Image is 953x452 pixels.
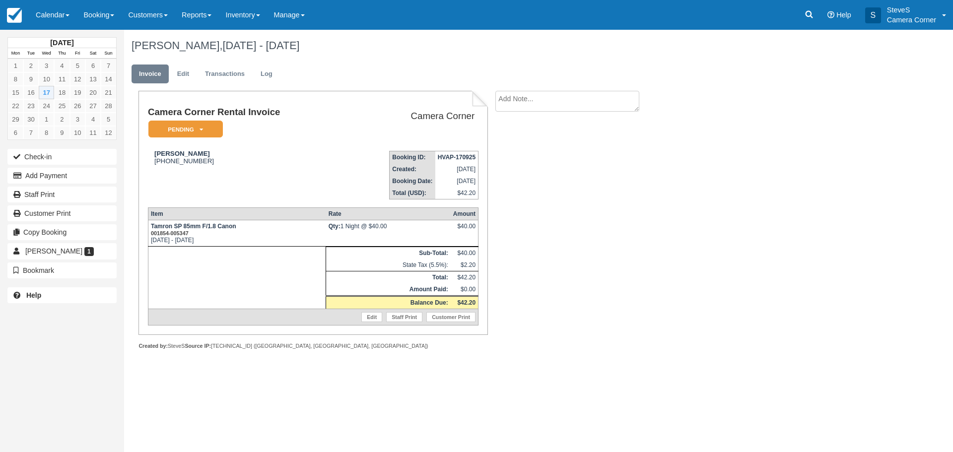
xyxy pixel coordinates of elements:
td: $42.20 [451,271,478,284]
a: 3 [39,59,54,72]
a: 6 [8,126,23,139]
td: $40.00 [451,247,478,259]
img: checkfront-main-nav-mini-logo.png [7,8,22,23]
strong: Source IP: [185,343,211,349]
div: S [865,7,881,23]
a: 28 [101,99,116,113]
th: Sub-Total: [326,247,451,259]
a: 12 [70,72,85,86]
a: Invoice [132,65,169,84]
a: 12 [101,126,116,139]
a: 19 [70,86,85,99]
a: 16 [23,86,39,99]
a: 3 [70,113,85,126]
a: 7 [23,126,39,139]
th: Created: [390,163,435,175]
a: 4 [85,113,101,126]
span: [PERSON_NAME] [25,247,82,255]
span: 1 [84,247,94,256]
a: 14 [101,72,116,86]
a: Log [253,65,280,84]
b: Help [26,291,41,299]
strong: [PERSON_NAME] [154,150,210,157]
th: Mon [8,48,23,59]
p: SteveS [887,5,936,15]
a: 1 [8,59,23,72]
th: Amount [451,208,478,220]
th: Booking Date: [390,175,435,187]
th: Sat [85,48,101,59]
strong: HVAP-170925 [438,154,476,161]
a: 4 [54,59,69,72]
div: $40.00 [453,223,476,238]
td: $2.20 [451,259,478,271]
a: 6 [85,59,101,72]
a: Pending [148,120,219,138]
em: Pending [148,121,223,138]
strong: $42.20 [457,299,476,306]
th: Sun [101,48,116,59]
button: Add Payment [7,168,117,184]
th: Balance Due: [326,296,451,309]
strong: Qty [329,223,340,230]
a: 25 [54,99,69,113]
th: Wed [39,48,54,59]
strong: Tamron SP 85mm F/1.8 Canon [151,223,236,237]
a: 5 [70,59,85,72]
a: 11 [85,126,101,139]
strong: Created by: [138,343,168,349]
th: Total: [326,271,451,284]
a: 2 [54,113,69,126]
th: Rate [326,208,451,220]
a: 5 [101,113,116,126]
th: Fri [70,48,85,59]
a: Staff Print [7,187,117,202]
a: 27 [85,99,101,113]
a: Staff Print [386,312,422,322]
h2: Camera Corner [349,111,475,122]
a: 9 [23,72,39,86]
td: $0.00 [451,283,478,296]
h1: [PERSON_NAME], [132,40,831,52]
a: 29 [8,113,23,126]
a: 30 [23,113,39,126]
p: Camera Corner [887,15,936,25]
td: [DATE] [435,175,478,187]
th: Booking ID: [390,151,435,164]
td: [DATE] - [DATE] [148,220,326,247]
strong: [DATE] [50,39,73,47]
i: Help [827,11,834,18]
a: Transactions [198,65,252,84]
a: 10 [39,72,54,86]
a: 7 [101,59,116,72]
a: 26 [70,99,85,113]
td: 1 Night @ $40.00 [326,220,451,247]
a: 8 [8,72,23,86]
a: 21 [101,86,116,99]
td: $42.20 [435,187,478,199]
small: 001854-005347 [151,230,189,236]
div: SteveS [TECHNICAL_ID] ([GEOGRAPHIC_DATA], [GEOGRAPHIC_DATA], [GEOGRAPHIC_DATA]) [138,342,487,350]
h1: Camera Corner Rental Invoice [148,107,345,118]
a: 10 [70,126,85,139]
button: Bookmark [7,262,117,278]
a: 9 [54,126,69,139]
a: Customer Print [426,312,476,322]
a: Edit [361,312,382,322]
a: 8 [39,126,54,139]
span: [DATE] - [DATE] [222,39,299,52]
a: 11 [54,72,69,86]
a: 20 [85,86,101,99]
a: 1 [39,113,54,126]
a: 18 [54,86,69,99]
a: 22 [8,99,23,113]
th: Tue [23,48,39,59]
a: Edit [170,65,197,84]
a: 23 [23,99,39,113]
a: 24 [39,99,54,113]
th: Total (USD): [390,187,435,199]
span: Help [836,11,851,19]
th: Thu [54,48,69,59]
a: 13 [85,72,101,86]
a: Customer Print [7,205,117,221]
